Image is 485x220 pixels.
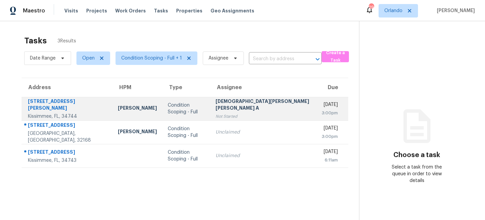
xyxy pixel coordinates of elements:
div: [DATE] [322,148,338,157]
button: Create a Task [322,51,349,62]
div: Unclaimed [216,129,311,136]
span: Geo Assignments [211,7,254,14]
div: [DEMOGRAPHIC_DATA][PERSON_NAME] [PERSON_NAME] A [216,98,311,113]
span: Create a Task [325,49,346,65]
div: 29 [369,4,374,11]
div: Condition Scoping - Full [168,125,205,139]
div: Select a task from the queue in order to view details [388,164,445,184]
th: Assignee [210,78,316,97]
h2: Tasks [24,37,47,44]
div: Condition Scoping - Full [168,149,205,162]
div: [STREET_ADDRESS] [28,122,107,130]
div: Not Started [216,113,311,120]
div: [GEOGRAPHIC_DATA], [GEOGRAPHIC_DATA], 32168 [28,130,107,144]
th: HPM [112,78,162,97]
span: Open [82,55,95,62]
th: Address [22,78,112,97]
div: Kissimmee, FL, 34744 [28,113,107,120]
span: Projects [86,7,107,14]
span: Orlando [384,7,402,14]
div: [DATE] [322,101,338,110]
div: Unclaimed [216,152,311,159]
span: Assignee [208,55,228,62]
span: Work Orders [115,7,146,14]
div: [PERSON_NAME] [118,128,157,137]
div: 3:00pm [322,133,338,140]
span: Visits [64,7,78,14]
div: Condition Scoping - Full [168,102,205,115]
div: [STREET_ADDRESS] [28,149,107,157]
h3: Choose a task [393,152,440,158]
th: Type [162,78,210,97]
span: 3 Results [58,38,76,44]
span: [PERSON_NAME] [434,7,475,14]
div: 6:11am [322,157,338,163]
div: 3:00pm [322,110,338,116]
div: [PERSON_NAME] [118,105,157,113]
span: Properties [176,7,202,14]
span: Maestro [23,7,45,14]
th: Due [316,78,348,97]
div: [DATE] [322,125,338,133]
span: Tasks [154,8,168,13]
div: [STREET_ADDRESS][PERSON_NAME] [28,98,107,113]
input: Search by address [249,54,303,64]
span: Date Range [30,55,56,62]
div: Kissimmee, FL, 34743 [28,157,107,164]
button: Open [313,54,322,64]
span: Condition Scoping - Full + 1 [121,55,182,62]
